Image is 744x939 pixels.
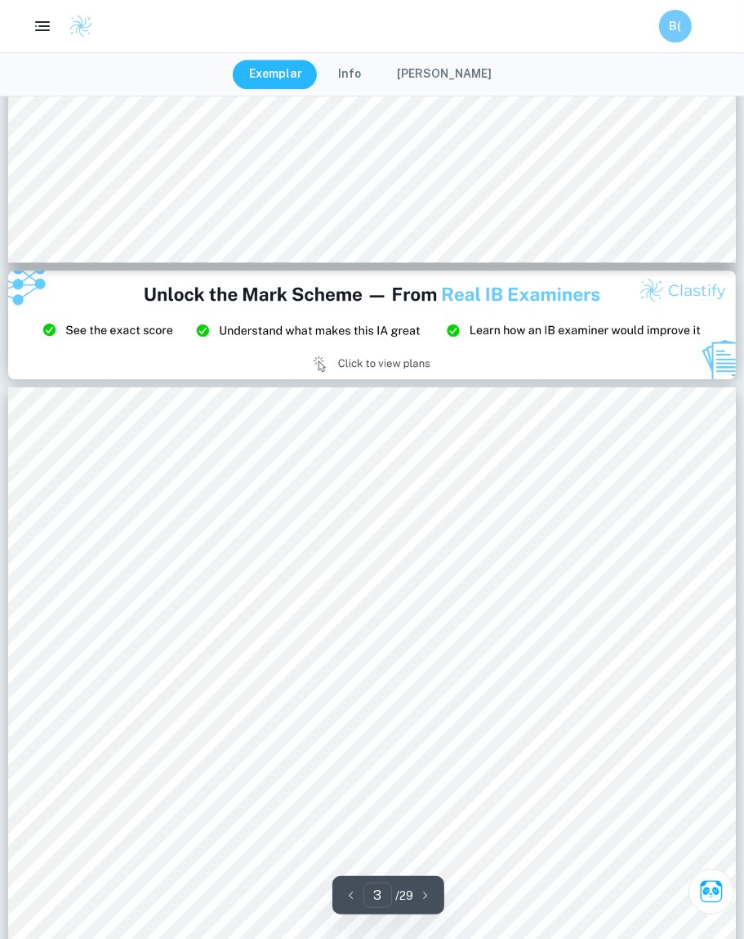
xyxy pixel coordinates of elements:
p: / 29 [395,887,413,905]
a: Clastify logo [59,14,93,38]
button: Ask Clai [688,869,734,914]
button: [PERSON_NAME] [381,60,508,89]
img: Clastify logo [69,14,93,38]
h6: B( [666,17,685,35]
button: Exemplar [233,60,319,89]
img: Ad [8,271,736,380]
button: B( [659,10,692,42]
button: Info [322,60,377,89]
